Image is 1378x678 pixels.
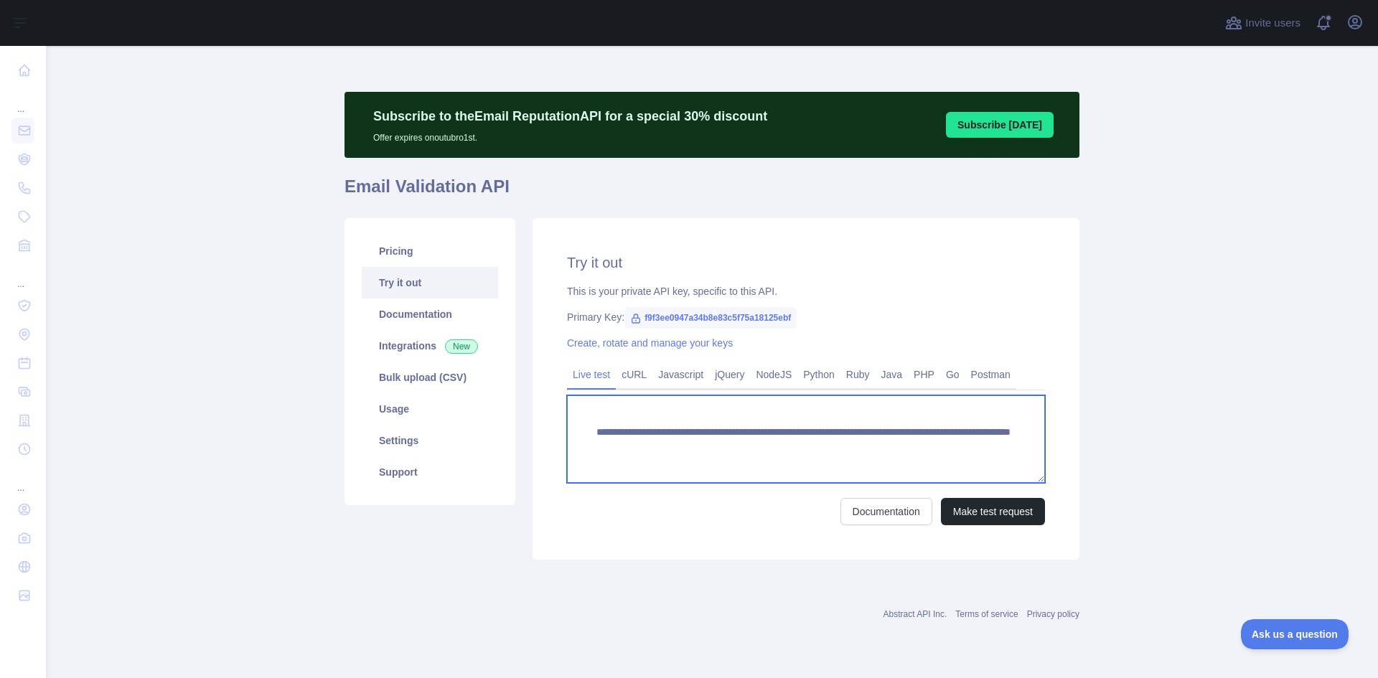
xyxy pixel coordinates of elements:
div: This is your private API key, specific to this API. [567,284,1045,298]
h2: Try it out [567,253,1045,273]
a: Create, rotate and manage your keys [567,337,733,349]
a: Bulk upload (CSV) [362,362,498,393]
span: Invite users [1245,15,1300,32]
a: jQuery [709,363,750,386]
a: Go [940,363,965,386]
span: New [445,339,478,354]
button: Make test request [941,498,1045,525]
div: Primary Key: [567,310,1045,324]
a: Abstract API Inc. [883,609,947,619]
a: Java [876,363,909,386]
a: Pricing [362,235,498,267]
a: Privacy policy [1027,609,1079,619]
a: Javascript [652,363,709,386]
a: Ruby [840,363,876,386]
a: Postman [965,363,1016,386]
a: NodeJS [750,363,797,386]
button: Invite users [1222,11,1303,34]
div: ... [11,261,34,290]
a: Documentation [362,298,498,330]
a: Usage [362,393,498,425]
button: Subscribe [DATE] [946,112,1054,138]
span: f9f3ee0947a34b8e83c5f75a18125ebf [624,307,797,329]
a: Python [797,363,840,386]
p: Offer expires on outubro 1st. [373,126,767,143]
div: ... [11,86,34,115]
div: ... [11,465,34,494]
a: Terms of service [955,609,1018,619]
a: Try it out [362,267,498,298]
a: Support [362,456,498,488]
p: Subscribe to the Email Reputation API for a special 30 % discount [373,106,767,126]
a: Documentation [840,498,932,525]
a: Settings [362,425,498,456]
a: cURL [616,363,652,386]
a: Integrations New [362,330,498,362]
a: Live test [567,363,616,386]
h1: Email Validation API [344,175,1079,209]
iframe: Toggle Customer Support [1241,619,1349,649]
a: PHP [908,363,940,386]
